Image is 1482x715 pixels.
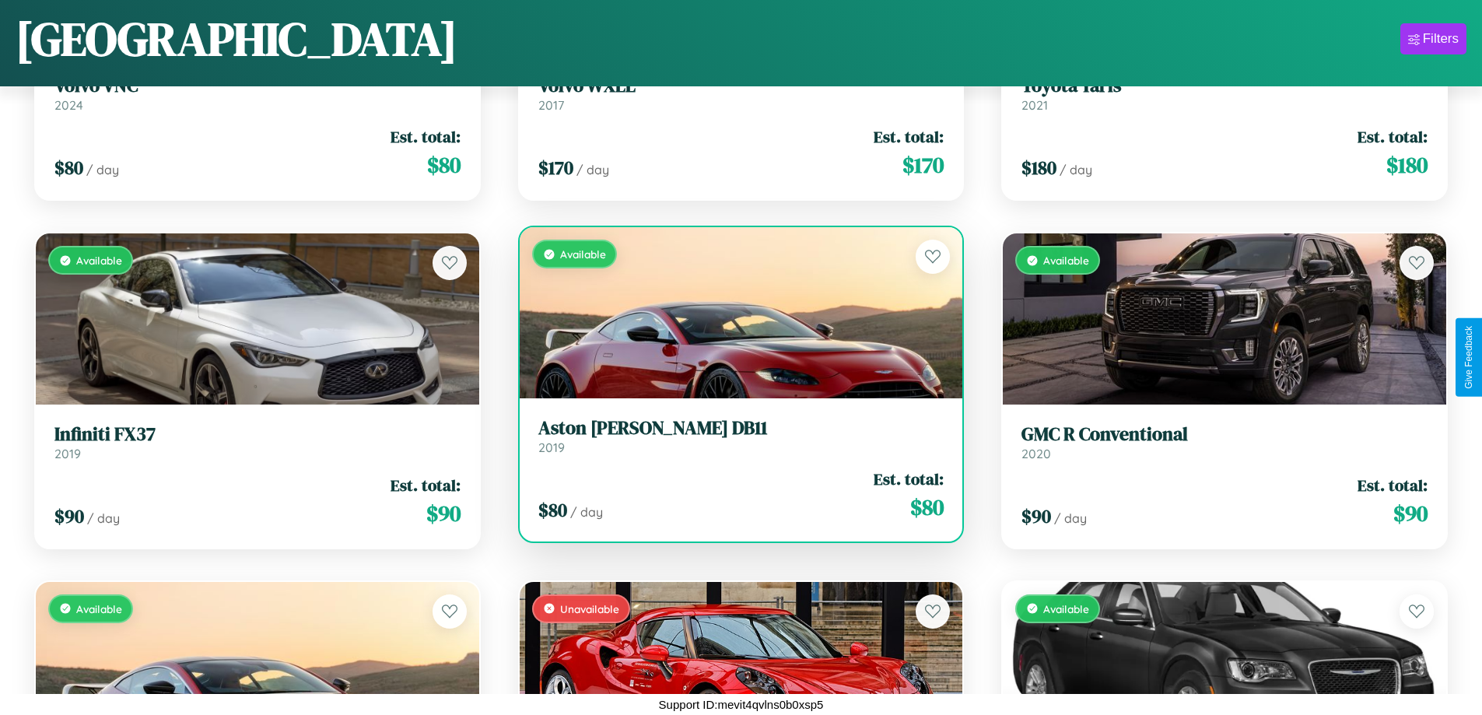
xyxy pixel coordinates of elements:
[1386,149,1428,181] span: $ 180
[1021,75,1428,97] h3: Toyota Yaris
[538,97,564,113] span: 2017
[1060,162,1092,177] span: / day
[538,440,565,455] span: 2019
[1393,498,1428,529] span: $ 90
[538,155,573,181] span: $ 170
[16,7,457,71] h1: [GEOGRAPHIC_DATA]
[902,149,944,181] span: $ 170
[427,149,461,181] span: $ 80
[1054,510,1087,526] span: / day
[1043,254,1089,267] span: Available
[426,498,461,529] span: $ 90
[391,125,461,148] span: Est. total:
[1358,125,1428,148] span: Est. total:
[1021,503,1051,529] span: $ 90
[1021,446,1051,461] span: 2020
[538,75,944,97] h3: Volvo WXLL
[1021,155,1056,181] span: $ 180
[391,474,461,496] span: Est. total:
[1423,31,1459,47] div: Filters
[560,602,619,615] span: Unavailable
[874,468,944,490] span: Est. total:
[1021,75,1428,113] a: Toyota Yaris2021
[659,694,824,715] p: Support ID: mevit4qvlns0b0xsp5
[538,417,944,455] a: Aston [PERSON_NAME] DB112019
[1021,423,1428,461] a: GMC R Conventional2020
[560,247,606,261] span: Available
[538,417,944,440] h3: Aston [PERSON_NAME] DB11
[54,75,461,97] h3: Volvo VNC
[538,497,567,523] span: $ 80
[87,510,120,526] span: / day
[1400,23,1466,54] button: Filters
[1021,423,1428,446] h3: GMC R Conventional
[54,155,83,181] span: $ 80
[1043,602,1089,615] span: Available
[570,504,603,520] span: / day
[910,492,944,523] span: $ 80
[1021,97,1048,113] span: 2021
[54,97,83,113] span: 2024
[76,254,122,267] span: Available
[1463,326,1474,389] div: Give Feedback
[874,125,944,148] span: Est. total:
[86,162,119,177] span: / day
[538,75,944,113] a: Volvo WXLL2017
[54,423,461,461] a: Infiniti FX372019
[54,75,461,113] a: Volvo VNC2024
[1358,474,1428,496] span: Est. total:
[76,602,122,615] span: Available
[576,162,609,177] span: / day
[54,503,84,529] span: $ 90
[54,446,81,461] span: 2019
[54,423,461,446] h3: Infiniti FX37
